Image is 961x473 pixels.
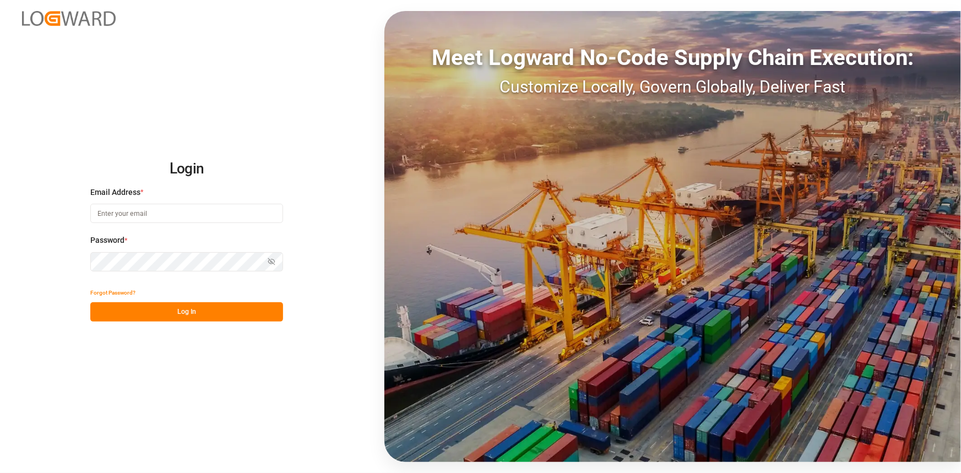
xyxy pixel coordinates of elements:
[90,302,283,322] button: Log In
[90,235,124,246] span: Password
[90,204,283,223] input: Enter your email
[90,151,283,187] h2: Login
[384,74,961,99] div: Customize Locally, Govern Globally, Deliver Fast
[90,283,135,302] button: Forgot Password?
[384,41,961,74] div: Meet Logward No-Code Supply Chain Execution:
[22,11,116,26] img: Logward_new_orange.png
[90,187,140,198] span: Email Address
